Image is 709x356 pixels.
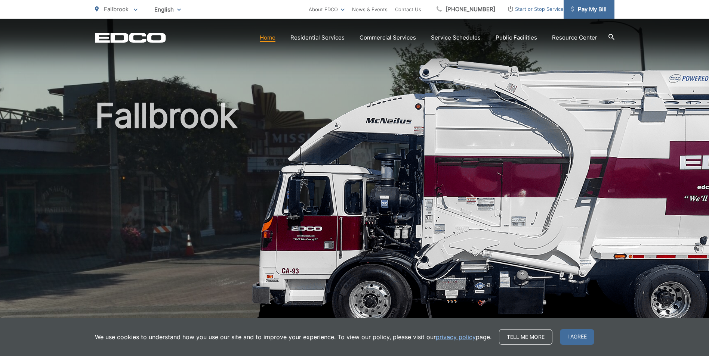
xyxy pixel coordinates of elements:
a: Contact Us [395,5,421,14]
h1: Fallbrook [95,97,614,333]
a: Resource Center [552,33,597,42]
a: Commercial Services [360,33,416,42]
a: About EDCO [309,5,345,14]
a: Public Facilities [496,33,537,42]
a: Tell me more [499,329,552,345]
a: Service Schedules [431,33,481,42]
a: Home [260,33,275,42]
a: EDCD logo. Return to the homepage. [95,32,166,43]
span: English [149,3,187,16]
a: News & Events [352,5,388,14]
p: We use cookies to understand how you use our site and to improve your experience. To view our pol... [95,332,491,341]
a: privacy policy [436,332,476,341]
span: Pay My Bill [571,5,607,14]
a: Residential Services [290,33,345,42]
span: I agree [560,329,594,345]
span: Fallbrook [104,6,129,13]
